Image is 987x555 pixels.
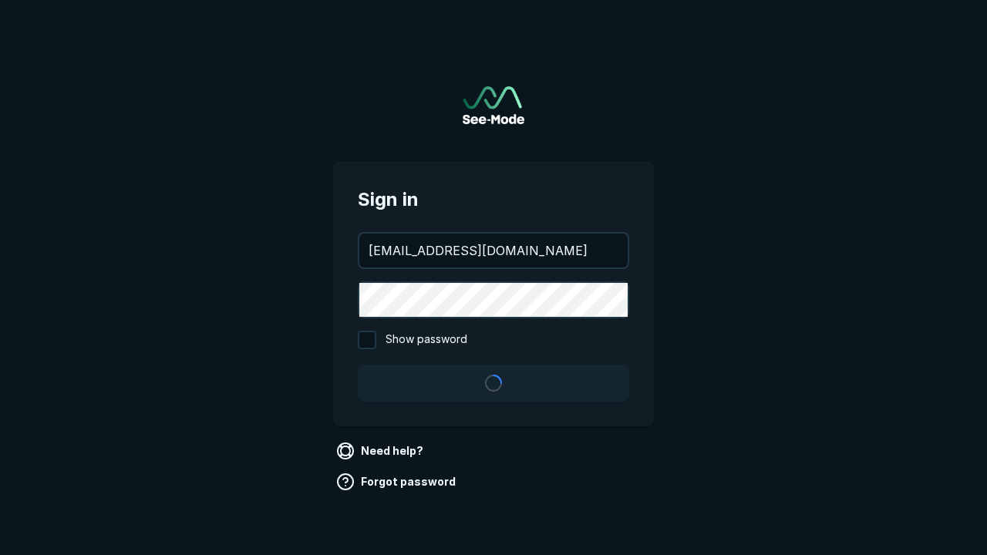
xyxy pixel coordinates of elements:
a: Go to sign in [463,86,524,124]
img: See-Mode Logo [463,86,524,124]
a: Forgot password [333,469,462,494]
span: Sign in [358,186,629,214]
input: your@email.com [359,234,628,267]
a: Need help? [333,439,429,463]
span: Show password [386,331,467,349]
